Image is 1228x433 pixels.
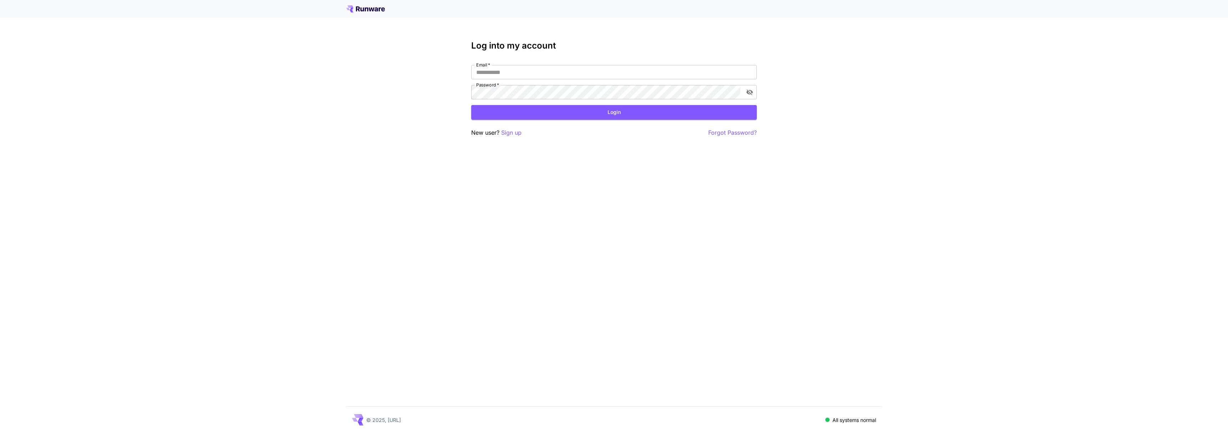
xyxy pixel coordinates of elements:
label: Password [476,82,499,88]
button: Login [471,105,757,120]
label: Email [476,62,490,68]
p: All systems normal [832,416,876,424]
button: Sign up [501,128,522,137]
p: © 2025, [URL] [366,416,401,424]
button: toggle password visibility [743,86,756,99]
p: New user? [471,128,522,137]
button: Forgot Password? [708,128,757,137]
h3: Log into my account [471,41,757,51]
